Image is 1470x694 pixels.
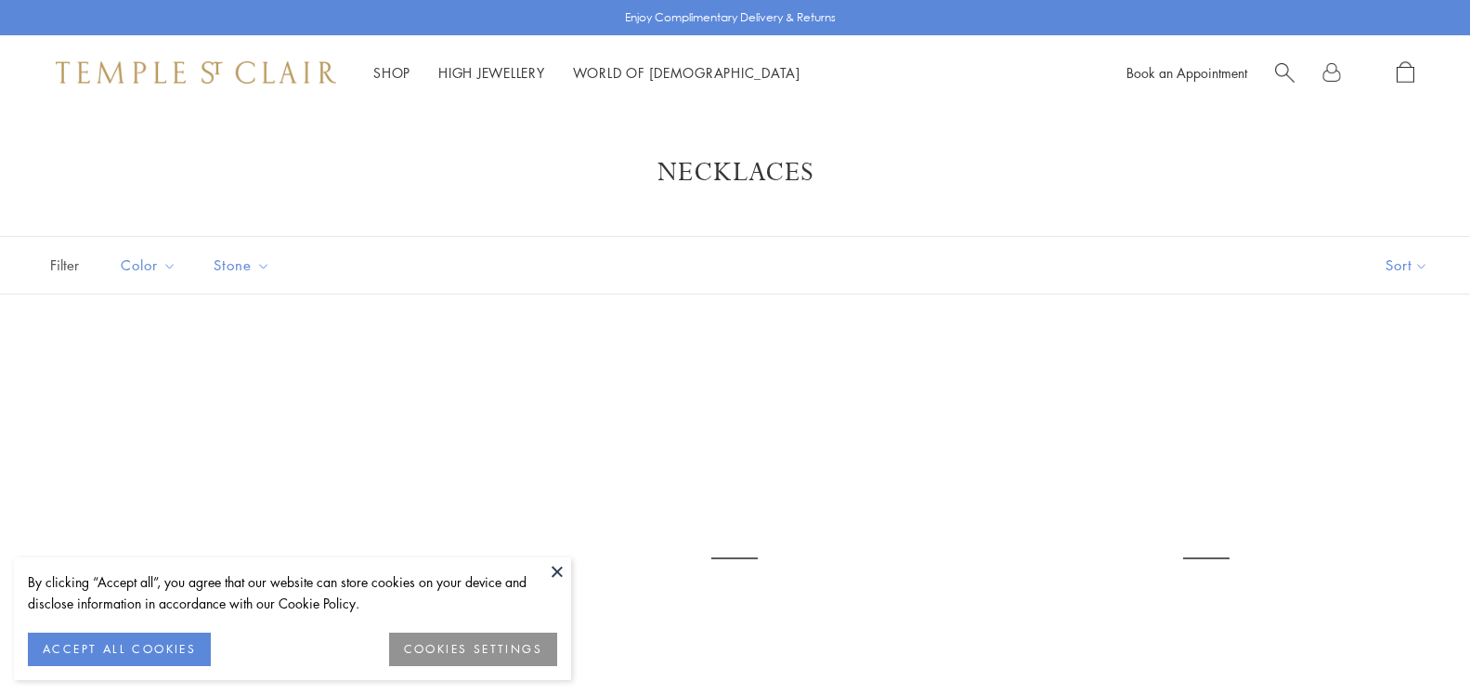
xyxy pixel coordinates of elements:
span: Color [111,254,190,277]
span: Stone [204,254,284,277]
img: Temple St. Clair [56,61,336,84]
button: Color [107,244,190,286]
div: By clicking “Accept all”, you agree that our website can store cookies on your device and disclos... [28,571,557,614]
p: Enjoy Complimentary Delivery & Returns [625,8,836,27]
a: Search [1275,61,1294,85]
button: Show sort by [1344,237,1470,294]
nav: Main navigation [373,61,800,85]
a: Open Shopping Bag [1397,61,1414,85]
button: Stone [200,244,284,286]
button: COOKIES SETTINGS [389,633,557,666]
h1: Necklaces [74,156,1396,190]
button: ACCEPT ALL COOKIES [28,633,211,666]
a: Book an Appointment [1126,63,1247,82]
a: High JewelleryHigh Jewellery [438,63,545,82]
a: ShopShop [373,63,410,82]
a: World of [DEMOGRAPHIC_DATA]World of [DEMOGRAPHIC_DATA] [573,63,800,82]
